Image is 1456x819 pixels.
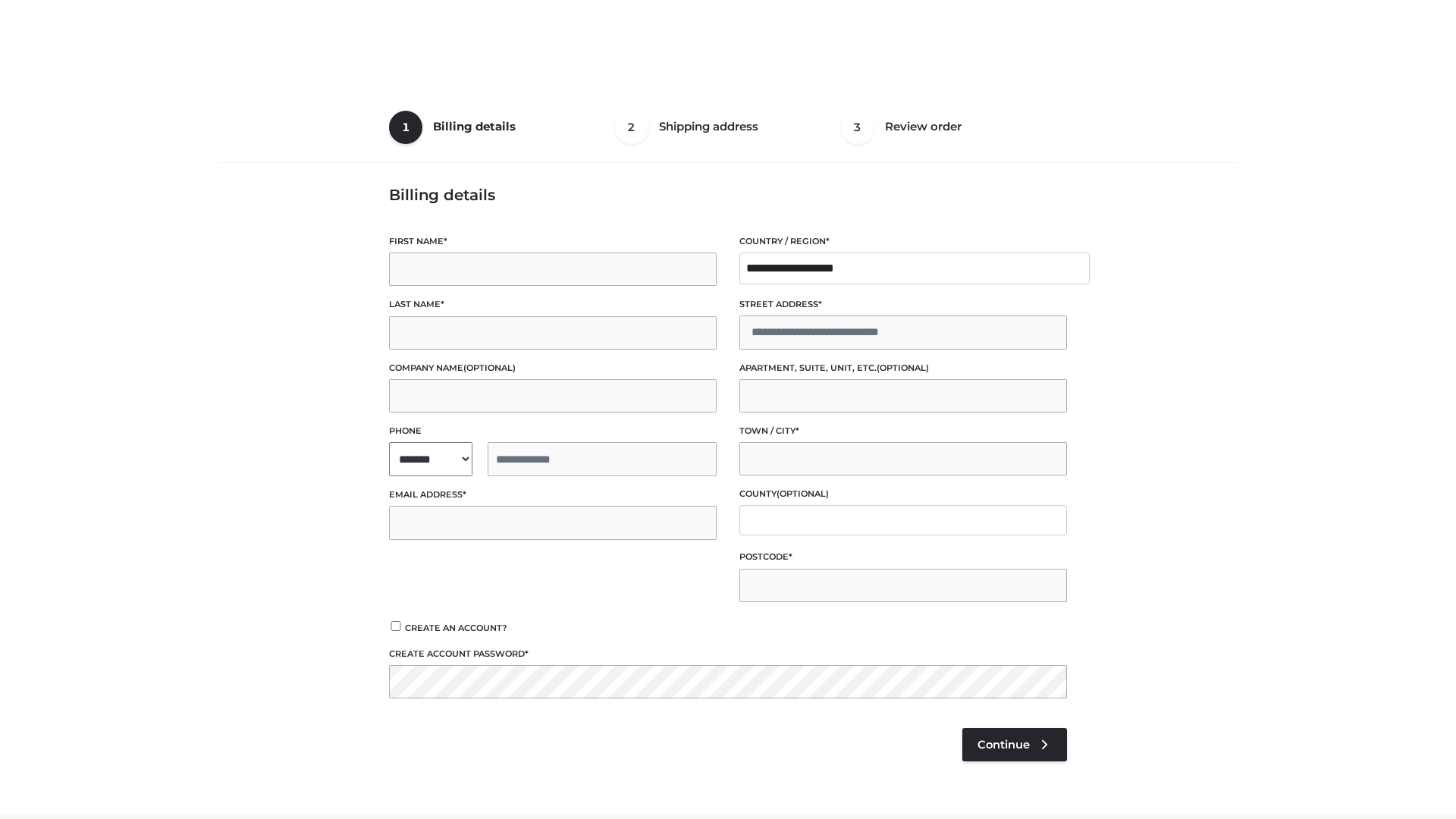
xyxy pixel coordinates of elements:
label: Create account password [389,647,1067,661]
span: Create an account? [405,623,507,633]
label: Apartment, suite, unit, etc. [739,361,1067,375]
label: Company name [389,361,717,375]
label: Last name [389,297,717,312]
input: Create an account? [389,621,403,631]
span: (optional) [877,362,929,373]
label: Email address [389,488,717,502]
label: County [739,487,1067,501]
span: Review order [885,119,962,133]
label: Town / City [739,424,1067,438]
a: Continue [962,728,1067,761]
span: Continue [977,738,1030,752]
span: 3 [841,111,874,144]
span: Billing details [433,119,516,133]
label: Postcode [739,550,1067,564]
span: (optional) [777,488,829,499]
label: Country / Region [739,234,1067,249]
h3: Billing details [389,186,1067,204]
span: 2 [615,111,648,144]
label: First name [389,234,717,249]
span: 1 [389,111,422,144]
label: Street address [739,297,1067,312]
span: Shipping address [659,119,758,133]
span: (optional) [463,362,516,373]
label: Phone [389,424,717,438]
